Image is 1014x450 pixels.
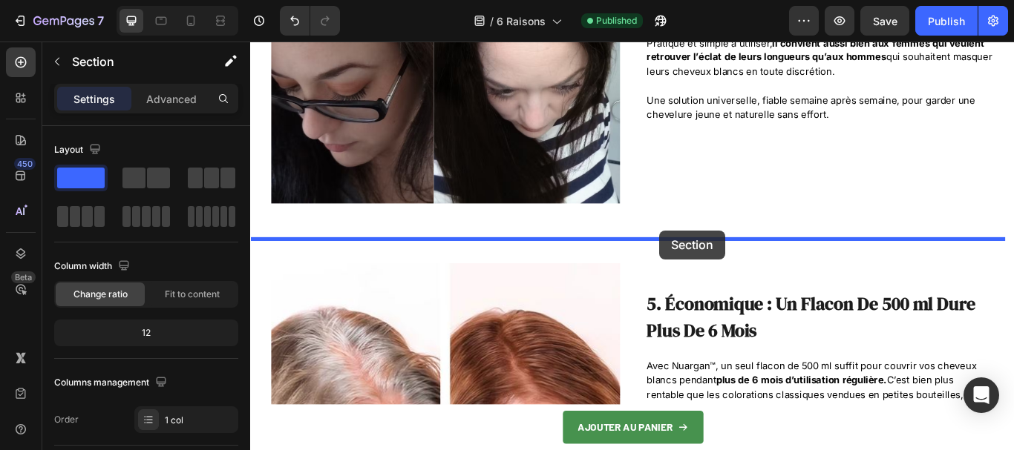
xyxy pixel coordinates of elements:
span: Published [596,14,637,27]
div: Undo/Redo [280,6,340,36]
div: 12 [57,322,235,343]
div: Column width [54,257,133,277]
p: 7 [97,12,104,30]
span: / [490,13,494,29]
button: 7 [6,6,111,36]
div: Open Intercom Messenger [964,377,999,413]
div: Publish [928,13,965,29]
div: Beta [11,271,36,283]
div: Order [54,413,79,426]
span: 6 Raisons [497,13,546,29]
p: Section [72,53,194,70]
div: Columns management [54,373,170,393]
div: 450 [14,158,36,170]
iframe: Design area [250,42,1014,450]
span: Change ratio [73,288,128,301]
span: Fit to content [165,288,220,301]
button: Save [860,6,909,36]
div: Layout [54,140,104,160]
div: 1 col [165,414,235,427]
p: Advanced [146,91,197,107]
p: Settings [73,91,115,107]
button: Publish [915,6,978,36]
span: Save [873,15,897,27]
